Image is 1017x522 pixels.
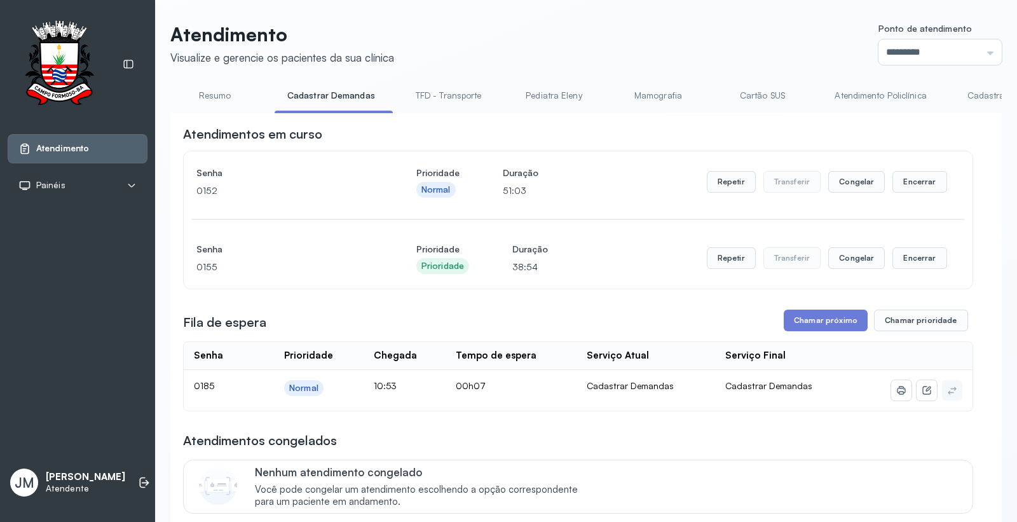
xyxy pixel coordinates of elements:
[194,350,223,362] div: Senha
[183,125,322,143] h3: Atendimentos em curso
[196,164,373,182] h4: Senha
[196,240,373,258] h4: Senha
[725,350,786,362] div: Serviço Final
[194,380,214,391] span: 0185
[613,85,702,106] a: Mamografia
[725,380,812,391] span: Cadastrar Demandas
[196,182,373,200] p: 0152
[284,350,333,362] div: Prioridade
[46,483,125,494] p: Atendente
[707,247,756,269] button: Repetir
[255,484,591,508] span: Você pode congelar um atendimento escolhendo a opção correspondente para um paciente em andamento.
[403,85,495,106] a: TFD - Transporte
[36,143,89,154] span: Atendimento
[707,171,756,193] button: Repetir
[416,240,469,258] h4: Prioridade
[512,240,548,258] h4: Duração
[878,23,972,34] span: Ponto de atendimento
[170,85,259,106] a: Resumo
[36,180,65,191] span: Painéis
[374,350,417,362] div: Chegada
[763,171,821,193] button: Transferir
[822,85,939,106] a: Atendimento Policlínica
[892,171,946,193] button: Encerrar
[46,471,125,483] p: [PERSON_NAME]
[509,85,598,106] a: Pediatra Eleny
[456,380,486,391] span: 00h07
[763,247,821,269] button: Transferir
[874,310,968,331] button: Chamar prioridade
[784,310,868,331] button: Chamar próximo
[587,350,649,362] div: Serviço Atual
[289,383,318,394] div: Normal
[828,171,885,193] button: Congelar
[374,380,397,391] span: 10:53
[892,247,946,269] button: Encerrar
[503,164,538,182] h4: Duração
[416,164,460,182] h4: Prioridade
[275,85,388,106] a: Cadastrar Demandas
[512,258,548,276] p: 38:54
[421,184,451,195] div: Normal
[255,465,591,479] p: Nenhum atendimento congelado
[196,258,373,276] p: 0155
[170,51,394,64] div: Visualize e gerencie os pacientes da sua clínica
[421,261,464,271] div: Prioridade
[13,20,105,109] img: Logotipo do estabelecimento
[456,350,536,362] div: Tempo de espera
[183,313,266,331] h3: Fila de espera
[718,85,807,106] a: Cartão SUS
[503,182,538,200] p: 51:03
[170,23,394,46] p: Atendimento
[828,247,885,269] button: Congelar
[183,432,337,450] h3: Atendimentos congelados
[199,467,237,505] img: Imagem de CalloutCard
[18,142,137,155] a: Atendimento
[587,380,705,392] div: Cadastrar Demandas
